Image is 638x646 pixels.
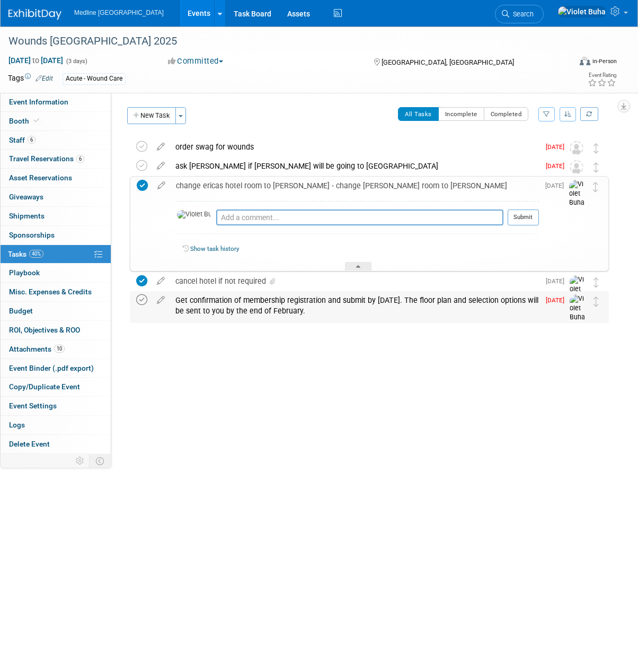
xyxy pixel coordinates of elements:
[593,162,599,172] i: Move task
[570,275,586,303] img: Violet Buha
[1,302,111,320] a: Budget
[36,75,53,82] a: Edit
[593,296,599,307] i: Move task
[1,112,111,130] a: Booth
[529,55,617,71] div: Event Format
[9,287,92,296] span: Misc. Expenses & Credits
[31,56,41,65] span: to
[76,155,84,163] span: 6
[5,32,565,51] div: Wounds [GEOGRAPHIC_DATA] 2025
[484,107,529,121] button: Completed
[9,326,80,334] span: ROI, Objectives & ROO
[9,117,41,125] span: Booth
[592,57,617,65] div: In-Person
[570,160,583,174] img: Unassigned
[545,182,569,189] span: [DATE]
[9,440,50,448] span: Delete Event
[171,177,539,195] div: change ericas hotel room to [PERSON_NAME] - change [PERSON_NAME] room to [PERSON_NAME]
[593,277,599,287] i: Move task
[170,157,539,175] div: ask [PERSON_NAME] if [PERSON_NAME] will be going to [GEOGRAPHIC_DATA]
[9,193,43,201] span: Giveaways
[1,131,111,150] a: Staff6
[508,209,539,225] button: Submit
[1,93,111,111] a: Event Information
[1,188,111,206] a: Giveaways
[152,181,171,190] a: edit
[29,250,43,258] span: 40%
[570,294,586,322] img: Violet Buha
[164,56,227,67] button: Committed
[588,73,616,78] div: Event Rating
[152,142,170,152] a: edit
[546,296,570,304] span: [DATE]
[8,73,53,85] td: Tags
[71,454,90,468] td: Personalize Event Tab Strip
[1,378,111,396] a: Copy/Duplicate Event
[546,143,570,151] span: [DATE]
[170,272,539,290] div: cancel hotel if not required
[54,345,65,353] span: 10
[580,57,590,65] img: Format-Inperson.png
[1,264,111,282] a: Playbook
[1,340,111,359] a: Attachments10
[9,364,94,372] span: Event Binder (.pdf export)
[382,58,514,66] span: [GEOGRAPHIC_DATA], [GEOGRAPHIC_DATA]
[170,291,539,320] div: Get confirmation of membership registration and submit by [DATE]. The floor plan and selection op...
[509,10,534,18] span: Search
[9,382,80,391] span: Copy/Duplicate Event
[152,276,170,286] a: edit
[9,307,33,315] span: Budget
[1,226,111,245] a: Sponsorships
[9,345,65,353] span: Attachments
[580,107,598,121] a: Refresh
[177,210,211,220] img: Violet Buha
[152,161,170,171] a: edit
[152,295,170,305] a: edit
[8,250,43,258] span: Tasks
[557,6,606,18] img: Violet Buha
[546,277,570,285] span: [DATE]
[1,416,111,434] a: Logs
[28,136,36,144] span: 6
[1,245,111,264] a: Tasks40%
[9,154,84,163] span: Travel Reservations
[1,397,111,415] a: Event Settings
[9,173,72,182] span: Asset Reservations
[1,283,111,301] a: Misc. Expenses & Credits
[398,107,439,121] button: All Tasks
[65,58,87,65] span: (3 days)
[8,56,64,65] span: [DATE] [DATE]
[438,107,484,121] button: Incomplete
[593,143,599,153] i: Move task
[495,5,544,23] a: Search
[569,180,585,208] img: Violet Buha
[127,107,176,124] button: New Task
[9,212,45,220] span: Shipments
[74,9,164,16] span: Medline [GEOGRAPHIC_DATA]
[593,182,598,192] i: Move task
[170,138,539,156] div: order swag for wounds
[570,141,583,155] img: Unassigned
[9,421,25,429] span: Logs
[9,268,40,277] span: Playbook
[1,435,111,453] a: Delete Event
[546,162,570,170] span: [DATE]
[34,118,39,124] i: Booth reservation complete
[9,231,55,239] span: Sponsorships
[190,245,239,252] a: Show task history
[1,207,111,225] a: Shipments
[1,150,111,168] a: Travel Reservations6
[63,73,126,84] div: Acute - Wound Care
[1,359,111,378] a: Event Binder (.pdf export)
[1,169,111,187] a: Asset Reservations
[1,321,111,339] a: ROI, Objectives & ROO
[90,454,111,468] td: Toggle Event Tabs
[9,98,68,106] span: Event Information
[9,136,36,144] span: Staff
[9,401,57,410] span: Event Settings
[8,9,61,20] img: ExhibitDay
